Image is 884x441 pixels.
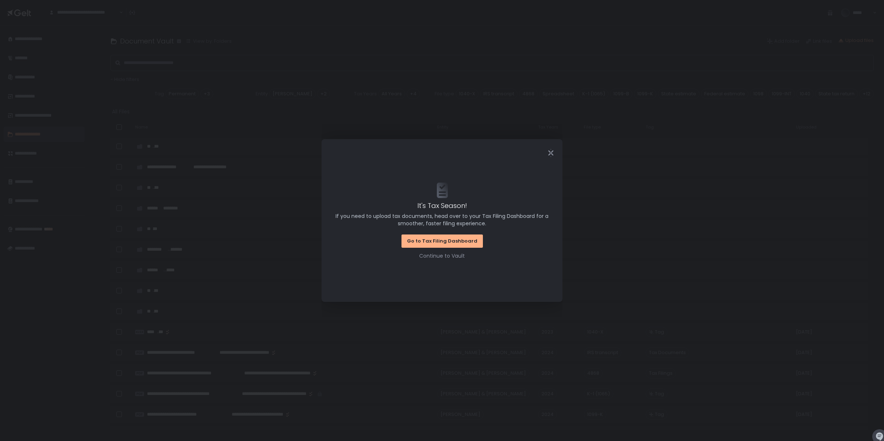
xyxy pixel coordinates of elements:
span: It's Tax Season! [417,201,467,211]
div: Close [539,149,562,157]
button: Continue to Vault [419,252,465,260]
span: If you need to upload tax documents, head over to your Tax Filing Dashboard for a smoother, faste... [332,212,552,227]
div: Go to Tax Filing Dashboard [407,238,477,244]
button: Go to Tax Filing Dashboard [401,234,483,248]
